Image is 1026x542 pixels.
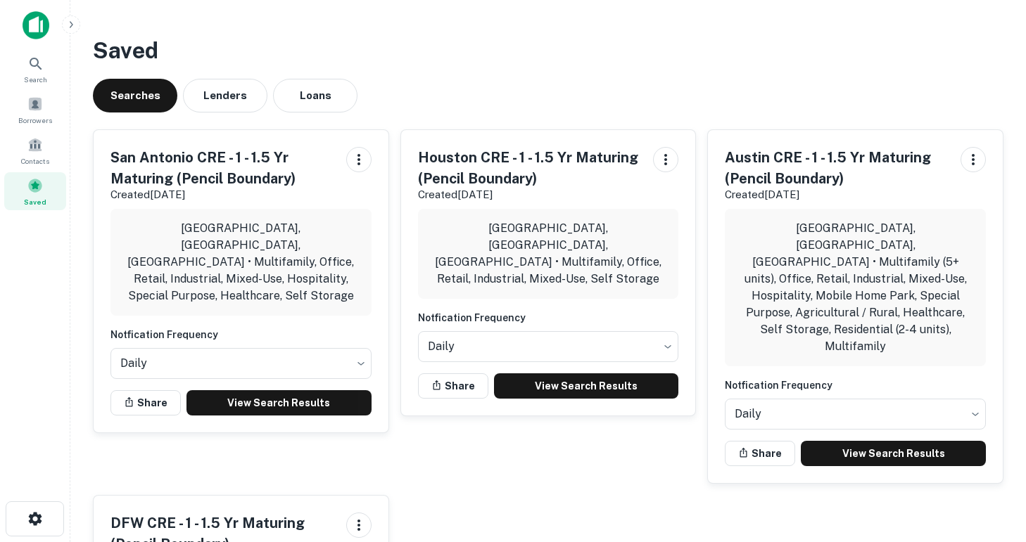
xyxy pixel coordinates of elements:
[4,91,66,129] a: Borrowers
[725,147,949,189] h5: Austin CRE - 1 - 1.5 Yr Maturing (Pencil Boundary)
[110,147,335,189] h5: San Antonio CRE - 1 - 1.5 Yr Maturing (Pencil Boundary)
[725,441,795,466] button: Share
[18,115,52,126] span: Borrowers
[4,131,66,169] a: Contacts
[429,220,668,288] p: [GEOGRAPHIC_DATA], [GEOGRAPHIC_DATA], [GEOGRAPHIC_DATA] • Multifamily, Office, Retail, Industrial...
[21,155,49,167] span: Contacts
[93,34,1003,67] h3: Saved
[23,11,49,39] img: capitalize-icon.png
[418,310,679,325] h6: Notfication Frequency
[4,172,66,210] a: Saved
[418,147,642,189] h5: Houston CRE - 1 - 1.5 Yr Maturing (Pencil Boundary)
[110,344,372,383] div: Without label
[725,186,949,203] p: Created [DATE]
[736,220,975,355] p: [GEOGRAPHIC_DATA], [GEOGRAPHIC_DATA], [GEOGRAPHIC_DATA] • Multifamily (5+ units), Office, Retail,...
[110,390,181,415] button: Share
[110,186,335,203] p: Created [DATE]
[24,74,47,85] span: Search
[24,196,46,207] span: Saved
[418,373,488,399] button: Share
[93,79,177,112] button: Searches
[418,327,679,366] div: Without label
[418,186,642,203] p: Created [DATE]
[494,373,679,399] a: View Search Results
[186,390,372,415] a: View Search Results
[725,394,986,434] div: Without label
[273,79,357,112] button: Loans
[4,50,66,88] a: Search
[801,441,986,466] a: View Search Results
[956,430,1026,497] iframe: Chat Widget
[183,79,267,112] button: Lenders
[110,327,372,342] h6: Notfication Frequency
[725,378,986,393] h6: Notfication Frequency
[122,220,360,304] p: [GEOGRAPHIC_DATA], [GEOGRAPHIC_DATA], [GEOGRAPHIC_DATA] • Multifamily, Office, Retail, Industrial...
